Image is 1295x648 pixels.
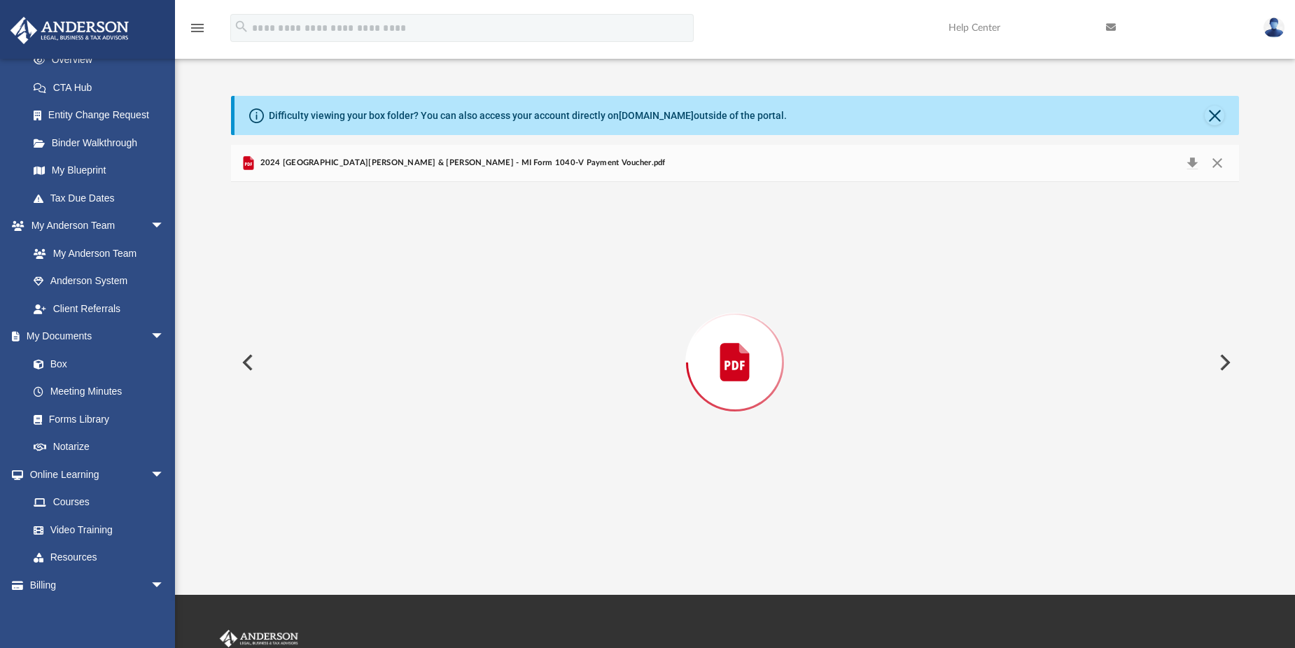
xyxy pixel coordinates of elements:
a: Binder Walkthrough [20,129,185,157]
a: CTA Hub [20,73,185,101]
a: Online Learningarrow_drop_down [10,460,178,488]
div: Preview [231,145,1239,543]
button: Close [1205,153,1230,173]
div: Difficulty viewing your box folder? You can also access your account directly on outside of the p... [269,108,787,123]
a: Tax Due Dates [20,184,185,212]
span: arrow_drop_down [150,323,178,351]
i: search [234,19,249,34]
button: Next File [1208,343,1239,382]
span: arrow_drop_down [150,571,178,600]
a: Entity Change Request [20,101,185,129]
a: Client Referrals [20,295,178,323]
a: Events Calendar [10,599,185,627]
a: Resources [20,544,178,572]
a: Video Training [20,516,171,544]
a: My Anderson Team [20,239,171,267]
a: Courses [20,488,178,516]
button: Previous File [231,343,262,382]
span: arrow_drop_down [150,212,178,241]
a: My Anderson Teamarrow_drop_down [10,212,178,240]
a: My Blueprint [20,157,178,185]
button: Download [1179,153,1205,173]
i: menu [189,20,206,36]
a: Overview [20,46,185,74]
a: Forms Library [20,405,171,433]
img: Anderson Advisors Platinum Portal [6,17,133,44]
a: Meeting Minutes [20,378,178,406]
span: 2024 [GEOGRAPHIC_DATA][PERSON_NAME] & [PERSON_NAME] - MI Form 1040-V Payment Voucher.pdf [257,157,665,169]
a: Notarize [20,433,178,461]
img: User Pic [1263,17,1284,38]
a: menu [189,27,206,36]
a: Box [20,350,171,378]
a: [DOMAIN_NAME] [619,110,694,121]
img: Anderson Advisors Platinum Portal [217,630,301,648]
a: Anderson System [20,267,178,295]
a: Billingarrow_drop_down [10,571,185,599]
span: arrow_drop_down [150,460,178,489]
button: Close [1205,106,1224,125]
a: My Documentsarrow_drop_down [10,323,178,351]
